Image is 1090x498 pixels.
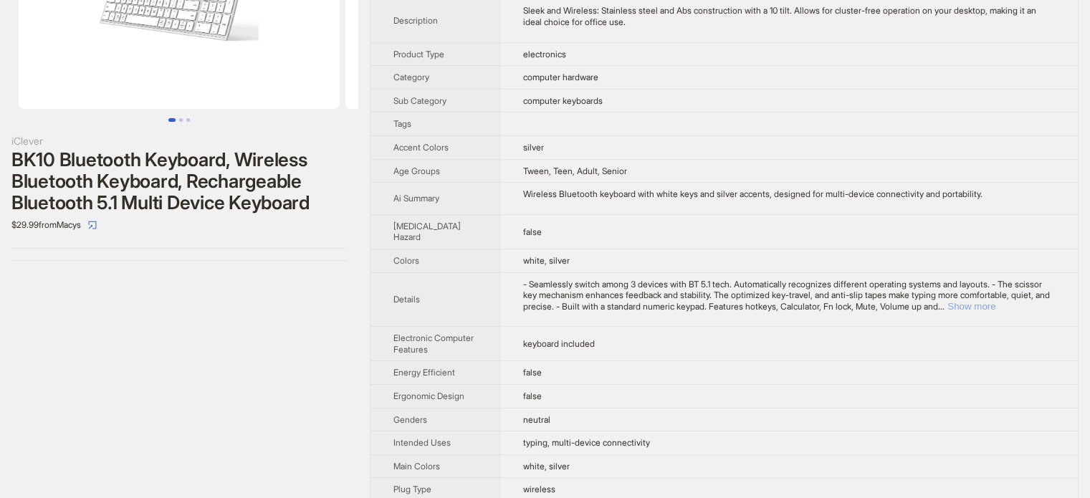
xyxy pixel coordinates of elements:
[393,221,461,243] span: [MEDICAL_DATA] Hazard
[393,95,446,106] span: Sub Category
[523,142,544,153] span: silver
[393,437,451,448] span: Intended Uses
[393,391,464,401] span: Ergonomic Design
[523,95,603,106] span: computer keyboards
[11,133,347,149] div: iClever
[393,166,440,176] span: Age Groups
[393,142,449,153] span: Accent Colors
[523,49,566,59] span: electronics
[523,367,542,378] span: false
[523,414,550,425] span: neutral
[393,118,411,129] span: Tags
[523,188,1055,200] div: Wireless Bluetooth keyboard with white keys and silver accents, designed for multi-device connect...
[393,332,474,355] span: Electronic Computer Features
[393,484,431,494] span: Plug Type
[393,367,455,378] span: Energy Efficient
[523,166,627,176] span: Tween, Teen, Adult, Senior
[168,118,176,122] button: Go to slide 1
[523,5,1055,27] div: Sleek and Wireless: Stainless steel and Abs construction with a 10 tilt. Allows for cluster-free ...
[393,461,440,471] span: Main Colors
[179,118,183,122] button: Go to slide 2
[523,437,650,448] span: typing, multi-device connectivity
[523,338,595,349] span: keyboard included
[393,193,439,203] span: Ai Summary
[186,118,190,122] button: Go to slide 3
[393,294,420,305] span: Details
[393,255,419,266] span: Colors
[393,414,427,425] span: Genders
[523,255,570,266] span: white, silver
[393,49,444,59] span: Product Type
[523,72,598,82] span: computer hardware
[11,149,347,214] div: BK10 Bluetooth Keyboard, Wireless Bluetooth Keyboard, Rechargeable Bluetooth 5.1 Multi Device Key...
[947,301,995,312] button: Expand
[393,72,429,82] span: Category
[523,391,542,401] span: false
[393,15,438,26] span: Description
[523,226,542,237] span: false
[523,279,1055,312] div: - Seamlessly switch among 3 devices with BT 5.1 tech. Automatically recognizes different operatin...
[938,301,945,312] span: ...
[523,461,570,471] span: white, silver
[88,221,97,229] span: select
[523,484,555,494] span: wireless
[11,214,347,236] div: $29.99 from Macys
[523,279,1050,312] span: - Seamlessly switch among 3 devices with BT 5.1 tech. Automatically recognizes different operatin...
